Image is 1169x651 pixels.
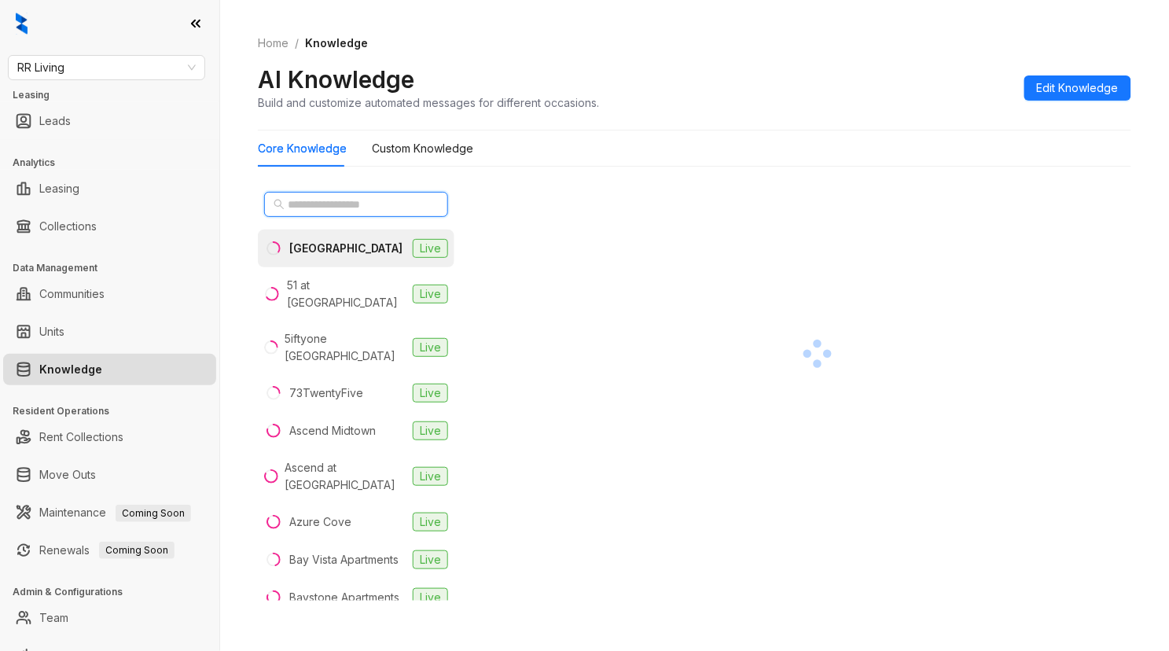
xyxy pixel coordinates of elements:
[39,173,79,204] a: Leasing
[13,156,219,170] h3: Analytics
[413,384,448,403] span: Live
[3,535,216,566] li: Renewals
[258,140,347,157] div: Core Knowledge
[413,338,448,357] span: Live
[13,88,219,102] h3: Leasing
[39,105,71,137] a: Leads
[39,535,175,566] a: RenewalsComing Soon
[3,354,216,385] li: Knowledge
[274,199,285,210] span: search
[3,173,216,204] li: Leasing
[39,211,97,242] a: Collections
[289,589,399,606] div: Baystone Apartments
[39,421,123,453] a: Rent Collections
[289,513,351,531] div: Azure Cove
[3,278,216,310] li: Communities
[258,64,414,94] h2: AI Knowledge
[16,13,28,35] img: logo
[3,497,216,528] li: Maintenance
[116,505,191,522] span: Coming Soon
[285,459,406,494] div: Ascend at [GEOGRAPHIC_DATA]
[413,513,448,531] span: Live
[1024,75,1131,101] button: Edit Knowledge
[258,94,599,111] div: Build and customize automated messages for different occasions.
[413,421,448,440] span: Live
[413,467,448,486] span: Live
[3,421,216,453] li: Rent Collections
[39,354,102,385] a: Knowledge
[17,56,196,79] span: RR Living
[289,384,363,402] div: 73TwentyFive
[3,459,216,491] li: Move Outs
[289,240,403,257] div: [GEOGRAPHIC_DATA]
[39,459,96,491] a: Move Outs
[287,277,406,311] div: 51 at [GEOGRAPHIC_DATA]
[413,588,448,607] span: Live
[305,36,368,50] span: Knowledge
[1037,79,1119,97] span: Edit Knowledge
[413,285,448,303] span: Live
[289,422,376,440] div: Ascend Midtown
[289,551,399,568] div: Bay Vista Apartments
[255,35,292,52] a: Home
[295,35,299,52] li: /
[3,316,216,348] li: Units
[3,105,216,137] li: Leads
[413,550,448,569] span: Live
[413,239,448,258] span: Live
[13,585,219,599] h3: Admin & Configurations
[3,602,216,634] li: Team
[99,542,175,559] span: Coming Soon
[3,211,216,242] li: Collections
[13,404,219,418] h3: Resident Operations
[285,330,406,365] div: 5iftyone [GEOGRAPHIC_DATA]
[13,261,219,275] h3: Data Management
[39,278,105,310] a: Communities
[372,140,473,157] div: Custom Knowledge
[39,316,64,348] a: Units
[39,602,68,634] a: Team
